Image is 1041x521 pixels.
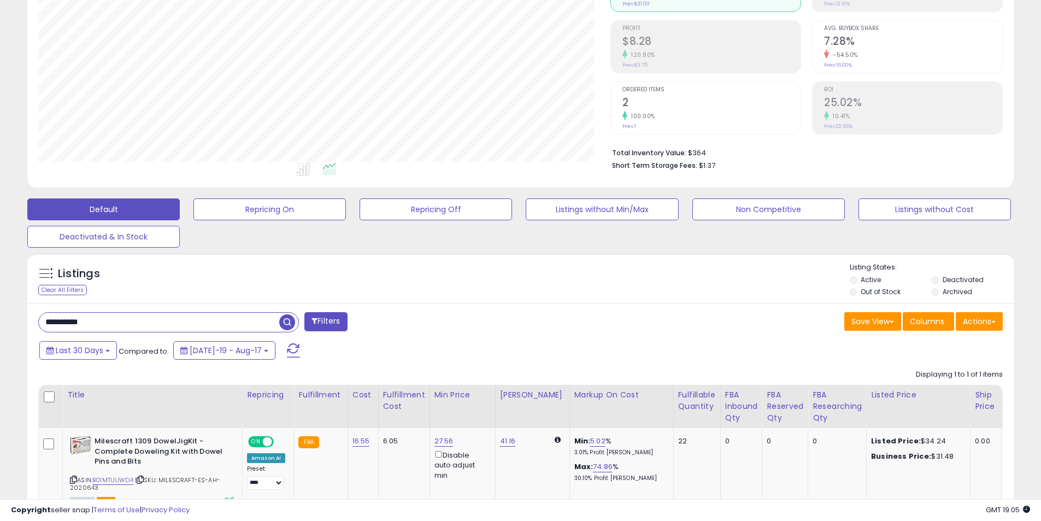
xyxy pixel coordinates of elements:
div: Ship Price [975,389,997,412]
label: Archived [943,287,972,296]
h5: Listings [58,266,100,282]
h2: 2 [622,96,801,111]
small: 100.00% [627,112,655,120]
div: Markup on Cost [574,389,669,401]
span: All listings currently available for purchase on Amazon [70,497,95,506]
div: Fulfillment [298,389,343,401]
small: Prev: 12.10% [824,1,850,7]
a: 5.02 [590,436,605,447]
div: ASIN: [70,436,234,505]
b: Business Price: [871,451,931,461]
small: Prev: 22.66% [824,123,852,130]
p: 30.10% Profit [PERSON_NAME] [574,475,665,482]
div: 6.05 [383,436,421,446]
small: -54.50% [829,51,858,59]
div: FBA inbound Qty [725,389,758,424]
strong: Copyright [11,505,51,515]
h2: $8.28 [622,35,801,50]
div: FBA Researching Qty [813,389,862,424]
button: Repricing On [193,198,346,220]
div: seller snap | | [11,505,190,516]
div: 0 [725,436,754,446]
button: Non Competitive [692,198,845,220]
a: 27.56 [434,436,454,447]
div: Repricing [247,389,289,401]
div: $31.48 [871,452,962,461]
button: Listings without Min/Max [526,198,678,220]
span: | SKU: MILESCRAFT-ES-AH-2020643 [70,476,220,492]
div: Preset: [247,465,285,490]
span: 2025-09-17 19:05 GMT [986,505,1030,515]
span: ROI [824,87,1002,93]
label: Out of Stock [861,287,901,296]
div: Listed Price [871,389,966,401]
span: [DATE]-19 - Aug-17 [190,345,262,356]
div: Cost [352,389,374,401]
div: Clear All Filters [38,285,87,295]
a: B01MTUUWD4 [92,476,133,485]
span: Avg. Buybox Share [824,26,1002,32]
span: ON [249,437,263,447]
div: $34.24 [871,436,962,446]
button: Filters [304,312,347,331]
small: 120.80% [627,51,655,59]
span: OFF [272,437,290,447]
small: Prev: $31.00 [622,1,650,7]
b: Total Inventory Value: [612,148,686,157]
div: Title [67,389,238,401]
span: Columns [910,316,944,327]
div: Fulfillable Quantity [678,389,716,412]
div: Fulfillment Cost [383,389,425,412]
a: Privacy Policy [142,505,190,515]
h2: 7.28% [824,35,1002,50]
a: 41.16 [500,436,516,447]
span: Profit [622,26,801,32]
button: Repricing Off [360,198,512,220]
div: Min Price [434,389,491,401]
th: The percentage added to the cost of goods (COGS) that forms the calculator for Min & Max prices. [569,385,673,428]
small: Prev: 16.00% [824,62,852,68]
b: Min: [574,436,591,446]
a: 74.86 [593,461,613,472]
div: % [574,436,665,456]
small: FBA [298,436,319,448]
label: Deactivated [943,275,984,284]
img: 51Iw+Ay9jJL._SL40_.jpg [70,436,92,455]
b: Listed Price: [871,436,921,446]
div: 0 [813,436,858,446]
div: FBA Reserved Qty [767,389,803,424]
div: 0.00 [975,436,993,446]
div: [PERSON_NAME] [500,389,565,401]
button: Listings without Cost [858,198,1011,220]
div: 22 [678,436,712,446]
b: Milescraft 1309 DowelJigKit - Complete Doweling Kit with Dowel Pins and Bits [95,436,227,470]
p: Listing States: [850,262,1014,273]
button: [DATE]-19 - Aug-17 [173,341,275,360]
label: Active [861,275,881,284]
div: Disable auto adjust min [434,449,487,481]
button: Columns [903,312,954,331]
div: % [574,462,665,482]
button: Deactivated & In Stock [27,226,180,248]
div: Amazon AI [247,453,285,463]
span: Compared to: [119,346,169,356]
b: Short Term Storage Fees: [612,161,697,170]
span: $1.37 [699,160,715,171]
div: Displaying 1 to 1 of 1 items [916,370,1003,380]
button: Default [27,198,180,220]
small: Prev: $3.75 [622,62,648,68]
p: 3.01% Profit [PERSON_NAME] [574,449,665,456]
span: Ordered Items [622,87,801,93]
a: Terms of Use [93,505,140,515]
span: FBA [97,497,115,506]
small: 10.41% [829,112,850,120]
button: Last 30 Days [39,341,117,360]
h2: 25.02% [824,96,1002,111]
li: $364 [612,145,995,159]
a: 16.55 [352,436,370,447]
small: Prev: 1 [622,123,636,130]
span: Last 30 Days [56,345,103,356]
button: Save View [844,312,901,331]
b: Max: [574,461,593,472]
div: 0 [767,436,799,446]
